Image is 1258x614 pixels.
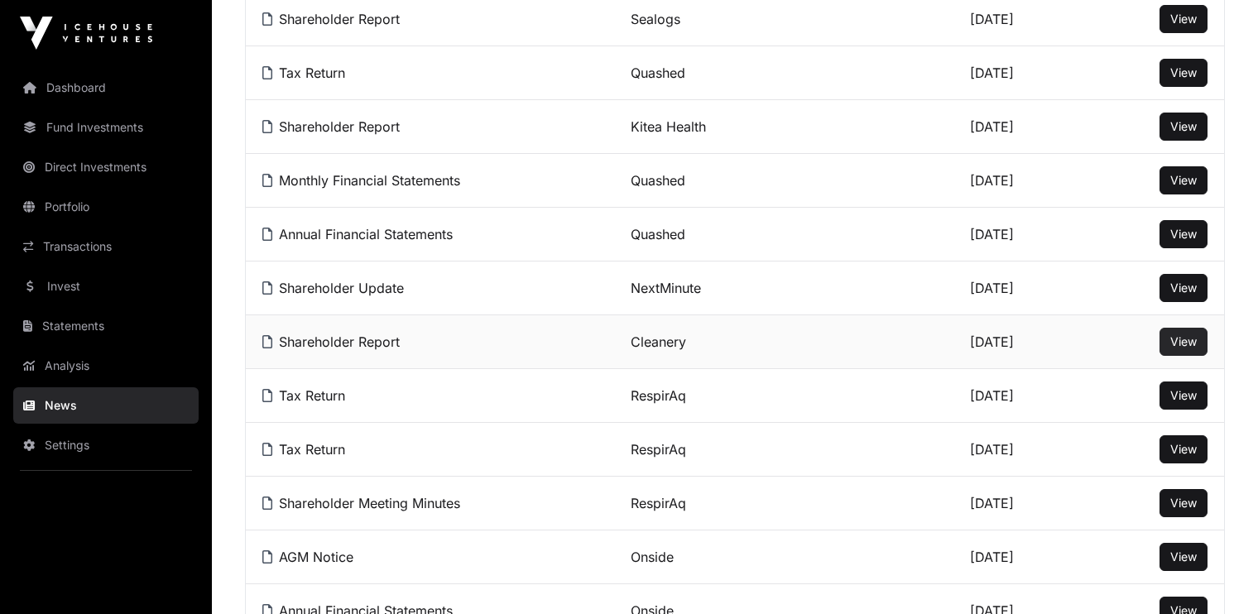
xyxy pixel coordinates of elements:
td: [DATE] [953,100,1095,154]
a: AGM Notice [262,549,353,565]
td: [DATE] [953,423,1095,477]
button: View [1160,59,1208,87]
span: View [1170,173,1197,187]
a: Transactions [13,228,199,265]
a: Tax Return [262,387,345,404]
a: Annual Financial Statements [262,226,453,242]
a: Direct Investments [13,149,199,185]
span: View [1170,65,1197,79]
a: Invest [13,268,199,305]
button: View [1160,489,1208,517]
a: Shareholder Report [262,333,400,350]
button: View [1160,328,1208,356]
td: [DATE] [953,477,1095,530]
button: View [1160,220,1208,248]
a: Quashed [631,226,685,242]
span: View [1170,549,1197,564]
span: View [1170,442,1197,456]
a: NextMinute [631,280,701,296]
td: [DATE] [953,154,1095,208]
td: [DATE] [953,369,1095,423]
a: Fund Investments [13,109,199,146]
a: View [1170,387,1197,404]
a: Dashboard [13,70,199,106]
button: View [1160,435,1208,463]
a: Statements [13,308,199,344]
iframe: Chat Widget [1175,535,1258,614]
a: View [1170,549,1197,565]
a: Monthly Financial Statements [262,172,460,189]
button: View [1160,113,1208,141]
a: Onside [631,549,674,565]
a: Shareholder Update [262,280,404,296]
a: View [1170,11,1197,27]
a: Settings [13,427,199,463]
a: View [1170,172,1197,189]
td: [DATE] [953,261,1095,315]
span: View [1170,388,1197,402]
img: Icehouse Ventures Logo [20,17,152,50]
a: Sealogs [631,11,680,27]
a: RespirAq [631,387,686,404]
a: View [1170,65,1197,81]
td: [DATE] [953,530,1095,584]
button: View [1160,274,1208,302]
button: View [1160,543,1208,571]
a: Shareholder Report [262,118,400,135]
span: View [1170,334,1197,348]
td: [DATE] [953,208,1095,261]
span: View [1170,12,1197,26]
a: Tax Return [262,441,345,458]
a: View [1170,280,1197,296]
a: Analysis [13,348,199,384]
span: View [1170,496,1197,510]
a: RespirAq [631,495,686,511]
a: View [1170,495,1197,511]
a: Portfolio [13,189,199,225]
a: Shareholder Meeting Minutes [262,495,460,511]
a: View [1170,226,1197,242]
span: View [1170,227,1197,241]
a: Quashed [631,65,685,81]
a: RespirAq [631,441,686,458]
button: View [1160,166,1208,194]
td: [DATE] [953,315,1095,369]
a: Kitea Health [631,118,706,135]
a: Shareholder Report [262,11,400,27]
td: [DATE] [953,46,1095,100]
span: View [1170,119,1197,133]
a: View [1170,441,1197,458]
span: View [1170,281,1197,295]
button: View [1160,5,1208,33]
a: View [1170,118,1197,135]
a: News [13,387,199,424]
a: Quashed [631,172,685,189]
button: View [1160,381,1208,410]
a: Tax Return [262,65,345,81]
a: Cleanery [631,333,686,350]
a: View [1170,333,1197,350]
